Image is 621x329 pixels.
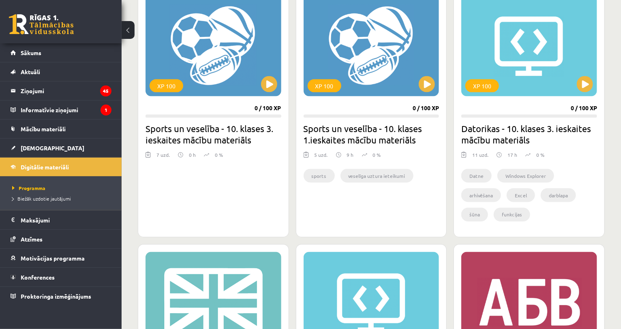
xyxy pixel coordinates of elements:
[373,151,381,158] p: 0 %
[21,235,43,243] span: Atzīmes
[461,188,501,202] li: arhivēšana
[11,211,111,229] a: Maksājumi
[21,293,91,300] span: Proktoringa izmēģinājums
[536,151,544,158] p: 0 %
[11,43,111,62] a: Sākums
[11,249,111,267] a: Motivācijas programma
[21,163,69,171] span: Digitālie materiāli
[11,139,111,157] a: [DEMOGRAPHIC_DATA]
[472,151,488,163] div: 11 uzd.
[21,100,111,119] legend: Informatīvie ziņojumi
[347,151,354,158] p: 9 h
[11,287,111,305] a: Proktoringa izmēģinājums
[215,151,223,158] p: 0 %
[304,123,439,145] h2: Sports un veselība - 10. klases 1.ieskaites mācību materiāls
[541,188,576,202] li: darblapa
[11,230,111,248] a: Atzīmes
[308,79,341,92] div: XP 100
[146,123,281,145] h2: Sports un veselība - 10. klases 3. ieskaites mācību materiāls
[21,211,111,229] legend: Maksājumi
[21,125,66,132] span: Mācību materiāli
[494,208,530,222] li: funkcijas
[507,188,535,202] li: Excel
[21,68,40,75] span: Aktuāli
[156,151,170,163] div: 7 uzd.
[21,144,84,152] span: [DEMOGRAPHIC_DATA]
[11,120,111,138] a: Mācību materiāli
[9,14,74,34] a: Rīgas 1. Tālmācības vidusskola
[465,79,499,92] div: XP 100
[304,169,335,183] li: sports
[461,169,492,183] li: Datne
[340,169,413,183] li: veselīga uztura ieteikumi
[21,49,41,56] span: Sākums
[21,254,85,262] span: Motivācijas programma
[497,169,554,183] li: Windows Explorer
[11,100,111,119] a: Informatīvie ziņojumi1
[461,208,488,222] li: šūna
[150,79,183,92] div: XP 100
[11,62,111,81] a: Aktuāli
[11,158,111,176] a: Digitālie materiāli
[12,195,71,202] span: Biežāk uzdotie jautājumi
[11,81,111,100] a: Ziņojumi45
[21,81,111,100] legend: Ziņojumi
[508,151,517,158] p: 17 h
[315,151,328,163] div: 5 uzd.
[100,85,111,96] i: 45
[12,195,113,202] a: Biežāk uzdotie jautājumi
[461,123,597,145] h2: Datorikas - 10. klases 3. ieskaites mācību materiāls
[21,273,55,281] span: Konferences
[11,268,111,286] a: Konferences
[12,185,45,191] span: Programma
[189,151,196,158] p: 0 h
[12,184,113,192] a: Programma
[101,105,111,115] i: 1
